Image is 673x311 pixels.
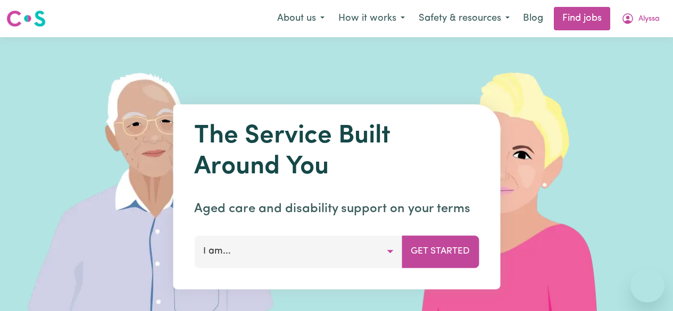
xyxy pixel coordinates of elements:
button: I am... [194,236,402,267]
p: Aged care and disability support on your terms [194,199,479,218]
iframe: Button to launch messaging window [630,268,664,302]
a: Find jobs [554,7,610,30]
span: Alyssa [638,13,660,25]
button: About us [270,7,331,30]
button: Safety & resources [412,7,517,30]
h1: The Service Built Around You [194,121,479,182]
img: Careseekers logo [6,9,46,28]
button: Get Started [402,236,479,267]
a: Careseekers logo [6,6,46,31]
button: My Account [614,7,667,30]
button: How it works [331,7,412,30]
a: Blog [517,7,550,30]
